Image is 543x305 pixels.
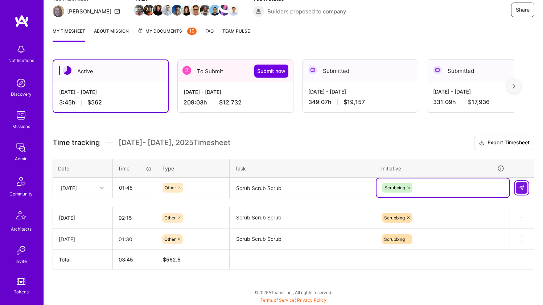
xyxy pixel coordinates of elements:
span: Time tracking [53,138,100,147]
img: Submitted [433,66,442,74]
th: Type [157,159,230,178]
a: Team Member Avatar [153,4,163,16]
img: Team Member Avatar [181,5,192,16]
a: My Documents10 [137,27,197,42]
div: null [516,182,528,194]
span: Team Pulse [222,28,250,34]
div: [PERSON_NAME] [67,8,111,15]
div: Submitted [303,60,418,82]
span: Other [164,236,176,242]
button: Export Timesheet [474,136,534,150]
span: $19,157 [344,98,365,106]
a: Team Member Avatar [172,4,182,16]
textarea: Scrub Scrub Scrub [230,178,375,198]
div: [DATE] [61,184,77,191]
button: Submit now [254,65,288,78]
img: logo [15,15,29,28]
input: HH:MM [113,208,157,227]
div: [DATE] [59,214,107,222]
div: Architects [11,225,32,233]
a: Team Member Avatar [135,4,144,16]
img: teamwork [14,108,28,123]
img: Team Member Avatar [209,5,220,16]
div: Invite [16,257,27,265]
img: Invite [14,243,28,257]
img: admin teamwork [14,140,28,155]
span: Other [164,215,176,220]
img: Team Member Avatar [162,5,173,16]
div: [DATE] - [DATE] [59,88,162,96]
img: Team Member Avatar [219,5,230,16]
input: HH:MM [113,178,156,197]
div: Discovery [11,90,32,98]
a: Team Member Avatar [144,4,153,16]
span: Scrubbing [384,215,405,220]
a: Team Member Avatar [191,4,201,16]
a: Privacy Policy [297,297,326,303]
textarea: Scrub Scrub Scrub [230,229,375,249]
img: Active [63,66,71,75]
a: Terms of Service [260,297,295,303]
th: Date [53,159,113,178]
div: 331:09 h [433,98,537,106]
div: Tokens [14,288,29,296]
span: $562 [87,99,102,106]
div: Initiative [381,164,505,173]
img: Submitted [308,66,317,74]
img: right [513,84,515,89]
div: To Submit [178,60,293,82]
img: Community [12,173,30,190]
i: icon Download [479,139,485,147]
div: Notifications [8,57,34,64]
input: HH:MM [113,230,157,249]
div: [DATE] - [DATE] [184,88,287,96]
a: Team Member Avatar [229,4,238,16]
span: Submit now [257,67,285,75]
img: Architects [12,208,30,225]
div: 10 [187,28,197,35]
span: $17,936 [468,98,490,106]
img: Team Architect [53,5,64,17]
div: 209:03 h [184,99,287,106]
div: 349:07 h [308,98,412,106]
img: Team Member Avatar [143,5,154,16]
div: [DATE] - [DATE] [308,88,412,95]
div: 3:45 h [59,99,162,106]
span: Scrubbing [384,236,405,242]
span: My Documents [137,27,197,35]
img: tokens [17,278,25,285]
a: Team Member Avatar [163,4,172,16]
i: icon Chevron [100,186,104,190]
img: Builders proposed to company [253,5,264,17]
img: Submit [519,185,525,191]
img: Team Member Avatar [190,5,201,16]
div: [DATE] [59,235,107,243]
img: Team Member Avatar [228,5,239,16]
div: [DATE] - [DATE] [433,88,537,95]
span: $ 562.5 [163,256,181,263]
a: Team Member Avatar [182,4,191,16]
span: Scrubbing [384,185,405,190]
a: About Mission [94,27,129,42]
div: Admin [15,155,28,162]
span: | [260,297,326,303]
a: Team Pulse [222,27,250,42]
div: Submitted [427,60,543,82]
img: Team Member Avatar [172,5,182,16]
span: Builders proposed to company [267,8,346,15]
a: My timesheet [53,27,85,42]
div: © 2025 ATeams Inc., All rights reserved. [44,283,543,301]
div: Active [53,60,168,82]
span: Share [516,6,530,13]
img: To Submit [182,66,191,75]
img: bell [14,42,28,57]
a: FAQ [205,27,214,42]
img: Team Member Avatar [153,5,164,16]
div: Time [118,165,152,172]
a: Team Member Avatar [210,4,219,16]
span: $12,732 [219,99,242,106]
img: Team Member Avatar [134,5,145,16]
th: Total [53,250,113,269]
textarea: Scrub Scrub Scrub [230,208,375,228]
div: Community [9,190,33,198]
